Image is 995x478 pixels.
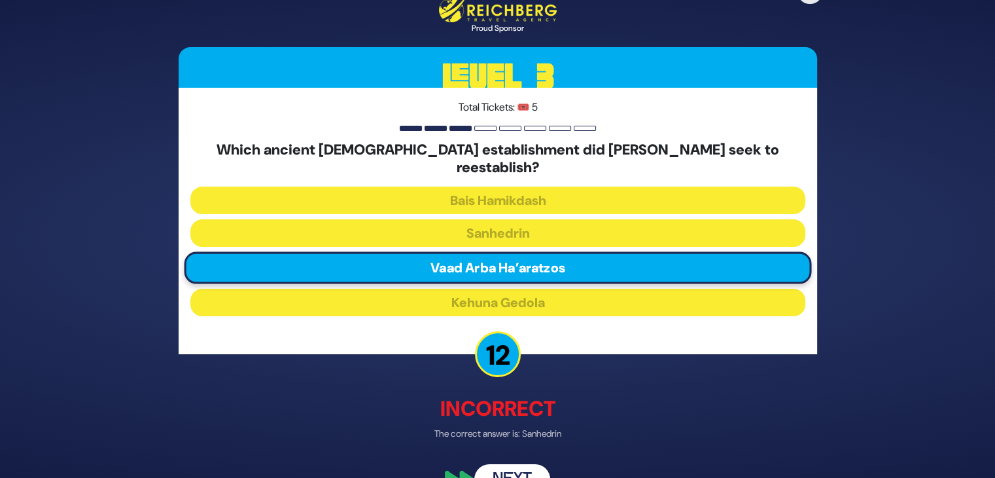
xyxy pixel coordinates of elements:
p: Total Tickets: 🎟️ 5 [190,100,805,115]
button: Vaad Arba Ha’aratzos [184,252,811,284]
button: Sanhedrin [190,219,805,247]
div: Proud Sponsor [439,22,557,34]
p: Incorrect [179,393,817,424]
button: Bais Hamikdash [190,187,805,214]
h3: Level 3 [179,47,817,106]
h5: Which ancient [DEMOGRAPHIC_DATA] establishment did [PERSON_NAME] seek to reestablish? [190,141,805,176]
p: The correct answer is: Sanhedrin [179,427,817,441]
p: 12 [475,331,521,377]
button: Kehuna Gedola [190,289,805,316]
